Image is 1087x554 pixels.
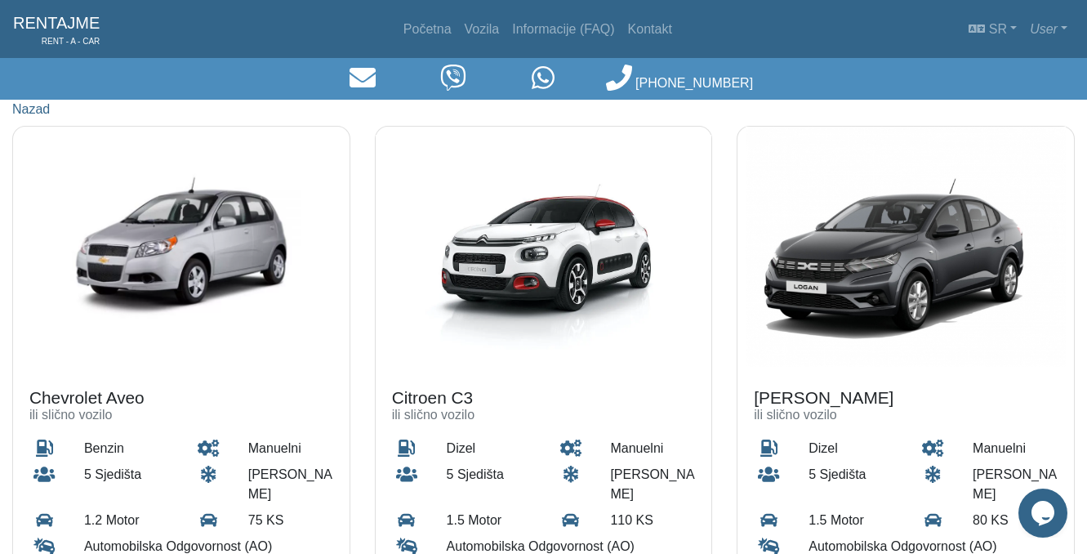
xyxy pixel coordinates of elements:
[72,462,181,507] div: 5 Sjedišta
[960,507,1070,534] div: 80 KS
[236,462,345,507] div: [PERSON_NAME]
[434,462,544,507] div: 5 Sjedišta
[397,13,458,46] a: Početna
[960,462,1070,507] div: [PERSON_NAME]
[392,407,696,422] h6: ili slično vozilo
[392,388,696,409] h4: Citroen C3
[1018,489,1071,538] iframe: chat widget
[989,22,1007,36] span: sr
[72,436,181,462] div: benzin
[598,507,707,534] div: 110 KS
[737,127,1074,372] img: Dacia Logan
[72,507,181,534] div: 1.2 Motor
[13,7,100,51] a: RENTAJMERENT - A - CAR
[434,436,544,462] div: dizel
[458,13,506,46] a: Vozila
[962,13,1023,46] a: sr
[754,407,1058,422] h6: ili slično vozilo
[960,436,1070,462] div: manuelni
[1023,13,1074,46] a: User
[236,436,345,462] div: manuelni
[29,407,333,422] h6: ili slično vozilo
[29,388,333,409] h4: Chevrolet Aveo
[598,436,707,462] div: manuelni
[13,127,350,372] img: Chevrolet Aveo
[506,13,621,46] a: Informacije (FAQ)
[12,102,50,116] a: Nazad
[1030,22,1058,36] em: User
[376,127,712,372] img: Citroen C3
[796,507,906,534] div: 1.5 Motor
[796,462,906,507] div: 5 Sjedišta
[434,507,544,534] div: 1.5 Motor
[236,507,345,534] div: 75 KS
[598,462,707,507] div: [PERSON_NAME]
[606,76,753,90] a: [PHONE_NUMBER]
[754,388,1058,409] h4: [PERSON_NAME]
[621,13,679,46] a: Kontakt
[796,436,906,462] div: dizel
[13,35,100,47] span: RENT - A - CAR
[635,76,753,90] span: [PHONE_NUMBER]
